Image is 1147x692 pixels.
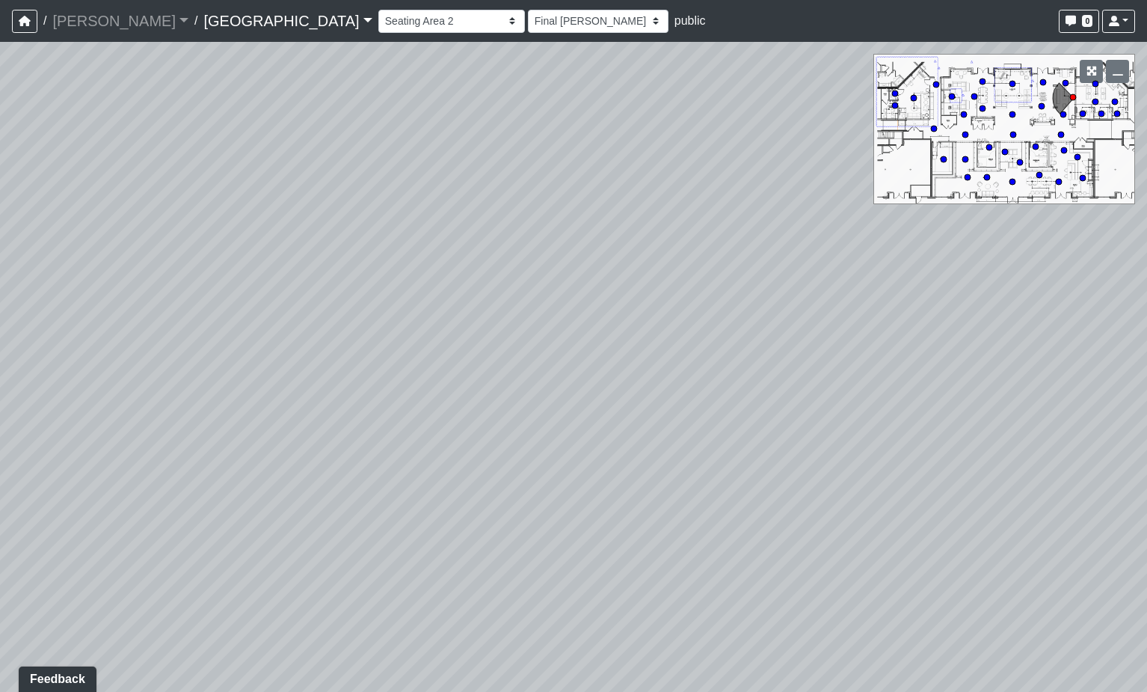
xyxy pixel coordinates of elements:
[674,14,706,27] span: public
[37,6,52,36] span: /
[1082,15,1092,27] span: 0
[188,6,203,36] span: /
[203,6,372,36] a: [GEOGRAPHIC_DATA]
[52,6,188,36] a: [PERSON_NAME]
[1059,10,1099,33] button: 0
[11,662,99,692] iframe: Ybug feedback widget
